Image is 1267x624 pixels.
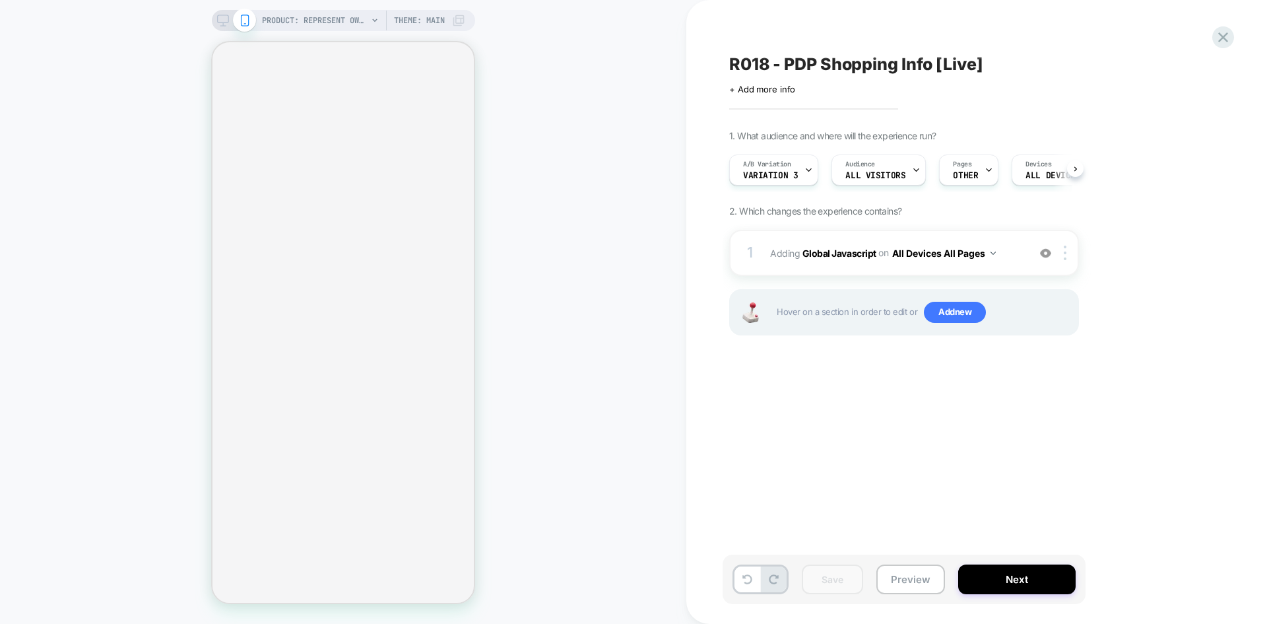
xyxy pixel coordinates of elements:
[924,302,986,323] span: Add new
[744,240,757,266] div: 1
[743,171,798,180] span: Variation 3
[958,565,1076,594] button: Next
[729,84,795,94] span: + Add more info
[876,565,945,594] button: Preview
[802,247,876,258] b: Global Javascript
[743,160,791,169] span: A/B Variation
[737,302,763,323] img: Joystick
[729,54,983,74] span: R018 - PDP Shopping Info [Live]
[953,171,978,180] span: OTHER
[1064,246,1066,260] img: close
[1040,248,1051,259] img: crossed eye
[845,160,875,169] span: Audience
[878,244,888,261] span: on
[953,160,971,169] span: Pages
[777,302,1071,323] span: Hover on a section in order to edit or
[262,10,368,31] span: PRODUCT: Represent Owners Club T-Shirt - Black
[802,565,863,594] button: Save
[845,171,905,180] span: All Visitors
[729,205,901,217] span: 2. Which changes the experience contains?
[729,130,936,141] span: 1. What audience and where will the experience run?
[770,244,1022,263] span: Adding
[394,10,445,31] span: Theme: MAIN
[1025,160,1051,169] span: Devices
[991,252,996,255] img: down arrow
[1025,171,1080,180] span: ALL DEVICES
[892,244,996,263] button: All Devices All Pages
